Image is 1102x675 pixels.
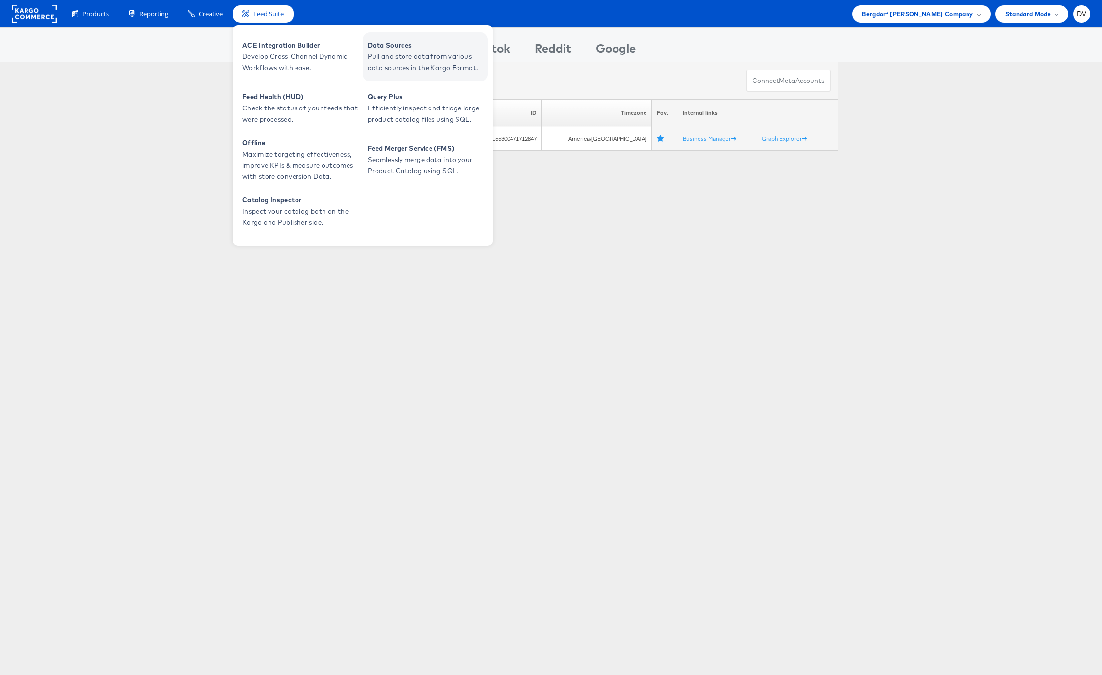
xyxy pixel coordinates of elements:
[238,84,363,133] a: Feed Health (HUD) Check the status of your feeds that were processed.
[238,32,363,81] a: ACE Integration Builder Develop Cross-Channel Dynamic Workflows with ease.
[466,99,541,127] th: ID
[238,135,363,185] a: Offline Maximize targeting effectiveness, improve KPIs & measure outcomes with store conversion D...
[368,154,485,177] span: Seamlessly merge data into your Product Catalog using SQL.
[238,187,363,236] a: Catalog Inspector Inspect your catalog both on the Kargo and Publisher side.
[1077,11,1087,17] span: DV
[779,76,795,85] span: meta
[746,70,831,92] button: ConnectmetaAccounts
[541,99,651,127] th: Timezone
[139,9,168,19] span: Reporting
[242,206,360,228] span: Inspect your catalog both on the Kargo and Publisher side.
[596,40,636,62] div: Google
[535,40,571,62] div: Reddit
[253,9,284,19] span: Feed Suite
[368,103,485,125] span: Efficiently inspect and triage large product catalog files using SQL.
[541,127,651,151] td: America/[GEOGRAPHIC_DATA]
[466,127,541,151] td: 10155300471712847
[862,9,973,19] span: Bergdorf [PERSON_NAME] Company
[363,135,488,185] a: Feed Merger Service (FMS) Seamlessly merge data into your Product Catalog using SQL.
[1005,9,1051,19] span: Standard Mode
[475,40,510,62] div: Tiktok
[762,135,807,142] a: Graph Explorer
[242,91,360,103] span: Feed Health (HUD)
[683,135,736,142] a: Business Manager
[242,137,360,149] span: Offline
[368,40,485,51] span: Data Sources
[82,9,109,19] span: Products
[363,32,488,81] a: Data Sources Pull and store data from various data sources in the Kargo Format.
[199,9,223,19] span: Creative
[363,84,488,133] a: Query Plus Efficiently inspect and triage large product catalog files using SQL.
[242,149,360,182] span: Maximize targeting effectiveness, improve KPIs & measure outcomes with store conversion Data.
[242,194,360,206] span: Catalog Inspector
[368,91,485,103] span: Query Plus
[242,51,360,74] span: Develop Cross-Channel Dynamic Workflows with ease.
[368,51,485,74] span: Pull and store data from various data sources in the Kargo Format.
[242,103,360,125] span: Check the status of your feeds that were processed.
[242,40,360,51] span: ACE Integration Builder
[368,143,485,154] span: Feed Merger Service (FMS)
